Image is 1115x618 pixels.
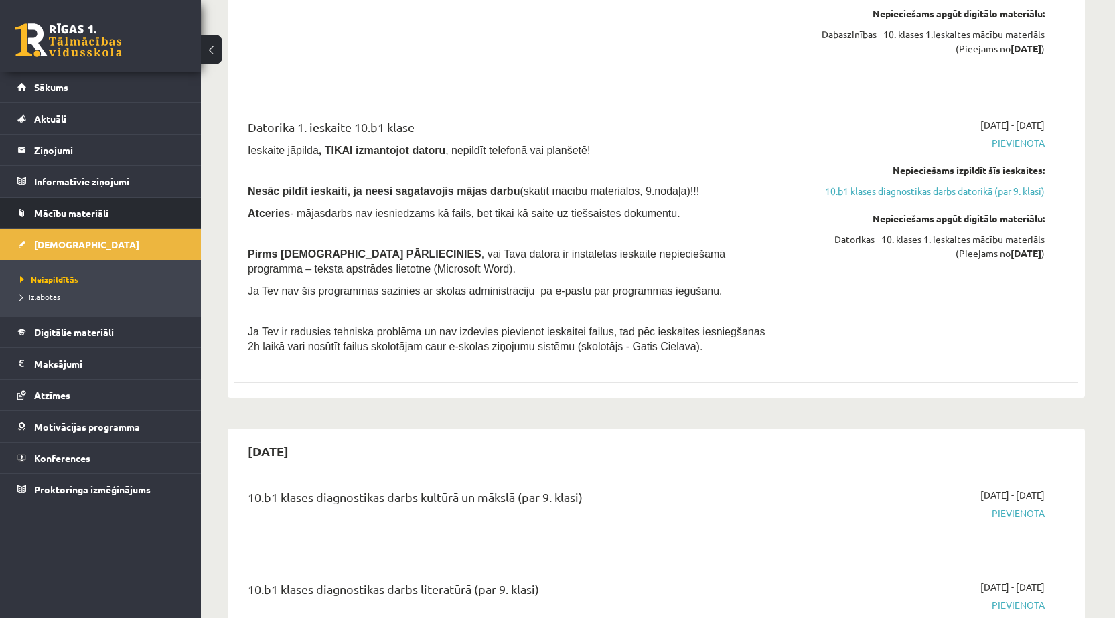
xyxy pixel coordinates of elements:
[34,348,184,379] legend: Maksājumi
[792,184,1045,198] a: 10.b1 klases diagnostikas darbs datorikā (par 9. klasi)
[34,166,184,197] legend: Informatīvie ziņojumi
[980,488,1045,502] span: [DATE] - [DATE]
[319,145,445,156] b: , TIKAI izmantojot datoru
[17,443,184,473] a: Konferences
[34,452,90,464] span: Konferences
[34,483,151,495] span: Proktoringa izmēģinājums
[20,274,78,285] span: Neizpildītās
[248,248,481,260] span: Pirms [DEMOGRAPHIC_DATA] PĀRLIECINIES
[248,208,290,219] b: Atceries
[248,118,772,143] div: Datorika 1. ieskaite 10.b1 klase
[34,420,140,433] span: Motivācijas programma
[792,232,1045,260] div: Datorikas - 10. klases 1. ieskaites mācību materiāls (Pieejams no )
[34,326,114,338] span: Digitālie materiāli
[17,317,184,347] a: Digitālie materiāli
[20,273,188,285] a: Neizpildītās
[17,166,184,197] a: Informatīvie ziņojumi
[17,72,184,102] a: Sākums
[34,207,108,219] span: Mācību materiāli
[17,103,184,134] a: Aktuāli
[17,380,184,410] a: Atzīmes
[248,208,680,219] span: - mājasdarbs nav iesniedzams kā fails, bet tikai kā saite uz tiešsaistes dokumentu.
[234,435,302,467] h2: [DATE]
[248,248,725,275] span: , vai Tavā datorā ir instalētas ieskaitē nepieciešamā programma – teksta apstrādes lietotne (Micr...
[34,112,66,125] span: Aktuāli
[20,291,60,302] span: Izlabotās
[34,389,70,401] span: Atzīmes
[1011,42,1041,54] strong: [DATE]
[980,118,1045,132] span: [DATE] - [DATE]
[520,185,699,197] span: (skatīt mācību materiālos, 9.nodaļa)!!!
[792,136,1045,150] span: Pievienota
[20,291,188,303] a: Izlabotās
[17,474,184,505] a: Proktoringa izmēģinājums
[792,506,1045,520] span: Pievienota
[792,7,1045,21] div: Nepieciešams apgūt digitālo materiālu:
[17,198,184,228] a: Mācību materiāli
[792,163,1045,177] div: Nepieciešams izpildīt šīs ieskaites:
[1011,247,1041,259] strong: [DATE]
[34,135,184,165] legend: Ziņojumi
[248,185,520,197] span: Nesāc pildīt ieskaiti, ja neesi sagatavojis mājas darbu
[34,81,68,93] span: Sākums
[248,285,722,297] span: Ja Tev nav šīs programmas sazinies ar skolas administrāciju pa e-pastu par programmas iegūšanu.
[248,488,772,513] div: 10.b1 klases diagnostikas darbs kultūrā un mākslā (par 9. klasi)
[17,411,184,442] a: Motivācijas programma
[17,135,184,165] a: Ziņojumi
[34,238,139,250] span: [DEMOGRAPHIC_DATA]
[248,145,590,156] span: Ieskaite jāpilda , nepildīt telefonā vai planšetē!
[980,580,1045,594] span: [DATE] - [DATE]
[15,23,122,57] a: Rīgas 1. Tālmācības vidusskola
[792,598,1045,612] span: Pievienota
[792,212,1045,226] div: Nepieciešams apgūt digitālo materiālu:
[792,27,1045,56] div: Dabaszinības - 10. klases 1.ieskaites mācību materiāls (Pieejams no )
[248,326,765,352] span: Ja Tev ir radusies tehniska problēma un nav izdevies pievienot ieskaitei failus, tad pēc ieskaite...
[17,348,184,379] a: Maksājumi
[17,229,184,260] a: [DEMOGRAPHIC_DATA]
[248,580,772,605] div: 10.b1 klases diagnostikas darbs literatūrā (par 9. klasi)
